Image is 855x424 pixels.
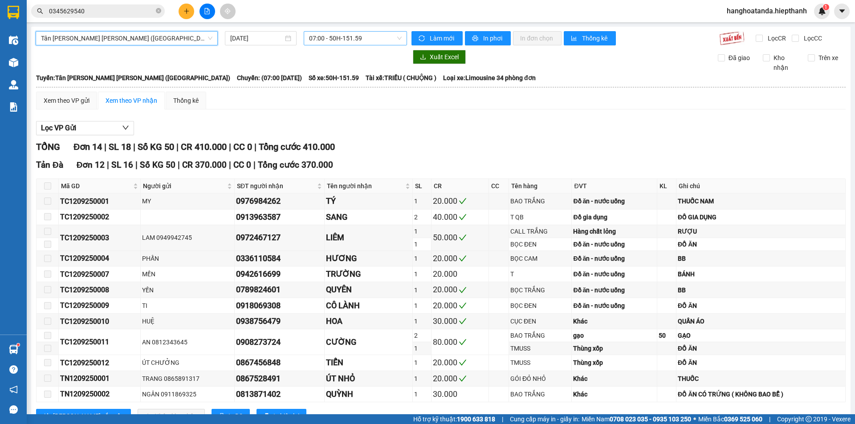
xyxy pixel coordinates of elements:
td: 0789824601 [235,282,325,298]
span: SĐT người nhận [237,181,315,191]
div: ĐỒ ĂN [678,343,844,353]
td: 0942616699 [235,267,325,282]
div: HƯƠNG [326,252,411,265]
div: 0813871402 [236,388,323,400]
div: 20.000 [433,195,487,207]
div: 0913963587 [236,211,323,223]
span: Mã GD [61,181,131,191]
span: download [420,54,426,61]
span: plus [183,8,190,14]
div: GẠO [678,331,844,340]
div: 1 [414,358,430,367]
span: | [229,160,231,170]
div: ÚT NHỎ [326,372,411,385]
h2: TĐ1209250165 [5,64,72,78]
input: 12/09/2025 [230,33,283,43]
div: 20.000 [433,356,487,369]
span: Thống kê [582,33,609,43]
span: down [122,124,129,131]
td: TC1209250010 [59,314,141,329]
span: Số KG 50 [138,141,174,152]
div: Đồ ăn - nước uống [573,196,655,206]
div: gạo [573,331,655,340]
th: Ghi chú [676,179,846,194]
span: | [253,160,256,170]
div: TC1209250012 [60,357,139,368]
span: CC 0 [233,141,252,152]
div: TC1209250003 [60,232,139,243]
div: 0938756479 [236,315,323,327]
div: ĐỒ ĂN [678,358,844,367]
div: Hàng chất lỏng [573,226,655,236]
div: Đồ ăn - nước uống [573,269,655,279]
td: 0918069308 [235,298,325,314]
span: check [459,254,467,262]
span: Tài xế: TRIỀU ( CHUỘNG ) [366,73,436,83]
div: 0908273724 [236,336,323,348]
div: AN 0812343645 [142,337,233,347]
div: Đồ ăn - nước uống [573,254,655,263]
span: | [135,160,138,170]
td: 0976984262 [235,194,325,209]
button: aim [220,4,236,19]
span: Tên người nhận [327,181,403,191]
td: 0938756479 [235,314,325,329]
span: 1 [824,4,827,10]
td: TC1209250009 [59,298,141,314]
span: check [459,234,467,242]
div: 1 [414,254,430,263]
td: TÝ [325,194,412,209]
span: Xuất Excel [430,52,459,62]
div: TI [142,301,233,311]
div: TMUSS [510,358,570,367]
span: Làm mới [430,33,456,43]
span: Đơn 14 [73,141,102,152]
div: BỌC TRẮNG [510,285,570,295]
span: printer [472,35,480,42]
td: TC1209250004 [59,251,141,267]
div: TC1209250007 [60,269,139,280]
div: SANG [326,211,411,223]
span: Số KG 50 [140,160,175,170]
div: 1 [414,196,430,206]
span: Loại xe: Limousine 34 phòng đơn [443,73,536,83]
div: 40.000 [433,211,487,223]
button: Lọc VP Gửi [36,121,134,135]
span: CR 370.000 [182,160,227,170]
div: 50.000 [433,231,487,244]
span: | [104,141,106,152]
th: CC [489,179,509,194]
b: Tuyến: Tân [PERSON_NAME] [PERSON_NAME] ([GEOGRAPHIC_DATA]) [36,74,230,81]
div: 1 [414,374,430,384]
div: BB [678,254,844,263]
div: MY [142,196,233,206]
td: TN1209250002 [59,387,141,402]
span: check [459,338,467,346]
span: SL 18 [109,141,131,152]
div: 0336110584 [236,252,323,265]
div: Khác [573,374,655,384]
span: | [229,141,231,152]
div: 20.000 [433,252,487,265]
button: printerIn phơi [465,31,511,45]
div: 0867456848 [236,356,323,369]
img: 9k= [719,31,745,45]
div: THUỐC NAM [678,196,844,206]
div: TC1209250002 [60,211,139,222]
div: TC1209250008 [60,284,139,295]
td: TC1209250003 [59,225,141,251]
span: check [459,197,467,205]
div: Xem theo VP gửi [44,96,90,105]
div: QUẦN ÁO [678,316,844,326]
div: CƯỜNG [326,336,411,348]
div: Đồ ăn - nước uống [573,285,655,295]
span: In biên lai [273,411,299,421]
span: Hỗ trợ kỹ thuật: [413,414,495,424]
span: close-circle [156,8,161,13]
div: T QB [510,212,570,222]
span: close-circle [156,7,161,16]
div: 1 [414,239,430,249]
td: TC1209250011 [59,329,141,355]
td: TC1209250007 [59,267,141,282]
td: TC1209250008 [59,282,141,298]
